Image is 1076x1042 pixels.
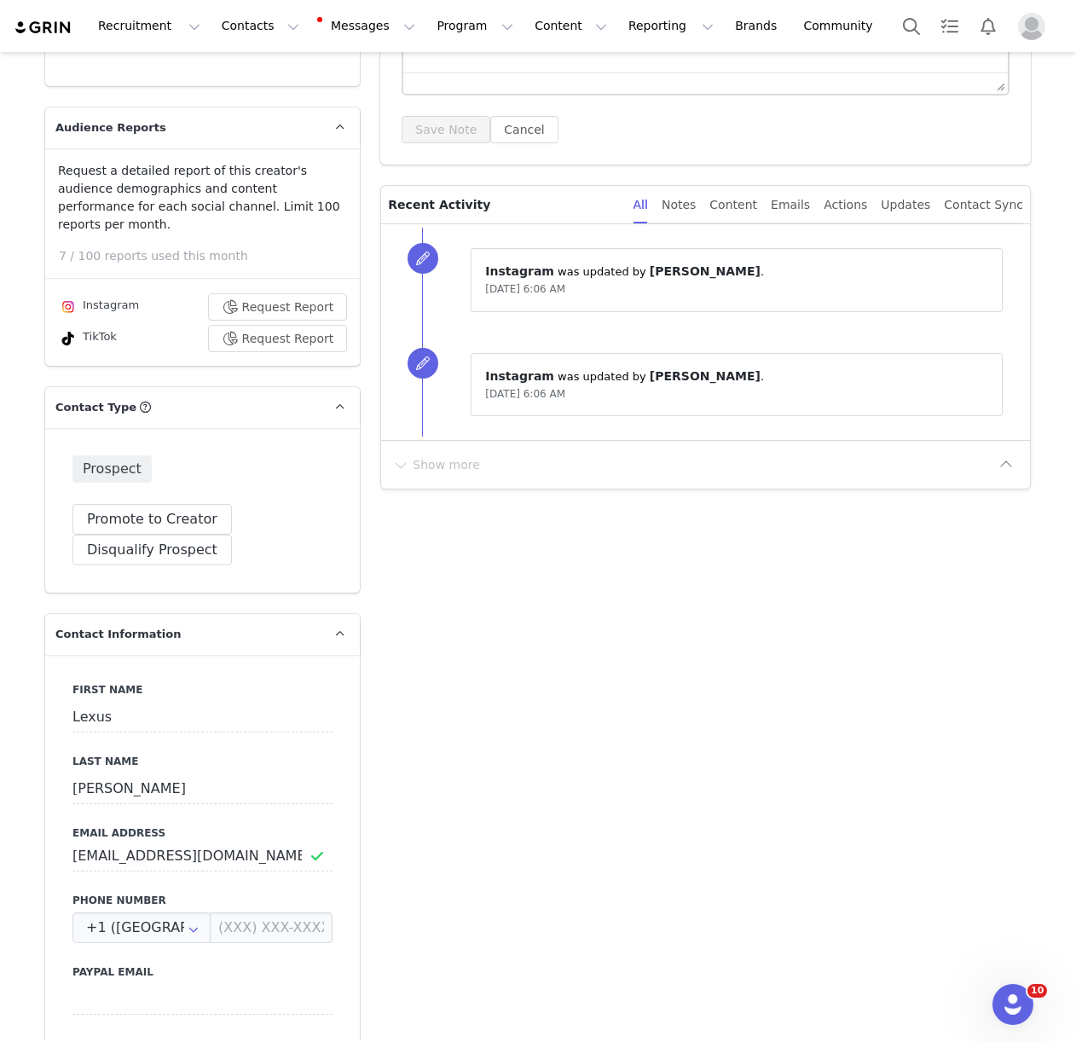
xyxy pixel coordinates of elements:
span: [PERSON_NAME] [650,369,761,383]
span: Contact Type [55,399,136,416]
button: Save Note [402,116,490,143]
label: Email Address [72,825,333,841]
button: Show more [391,451,481,478]
button: Recruitment [88,7,211,45]
span: [PERSON_NAME] [650,264,761,278]
button: Notifications [969,7,1007,45]
input: (XXX) XXX-XXXX [210,912,333,943]
button: Cancel [490,116,558,143]
div: Press the Up and Down arrow keys to resize the editor. [990,73,1008,94]
button: Search [893,7,930,45]
div: TikTok [58,328,117,349]
label: Paypal Email [72,964,333,980]
button: Request Report [208,293,348,321]
button: Disqualify Prospect [72,535,232,565]
span: Contact Information [55,626,181,643]
a: Tasks [931,7,969,45]
a: Community [794,7,891,45]
img: grin logo [14,20,73,36]
span: [DATE] 6:06 AM [485,283,565,295]
div: All [633,186,648,224]
div: Emails [771,186,810,224]
div: Contact Sync [944,186,1023,224]
div: Updates [881,186,930,224]
p: ⁨ ⁩ was updated by ⁨ ⁩. [485,368,988,385]
span: 10 [1027,984,1047,998]
button: Messages [310,7,425,45]
span: Instagram [485,264,554,278]
input: Email Address [72,841,333,871]
span: Audience Reports [55,119,166,136]
a: Brands [725,7,792,45]
p: Recent Activity [388,186,619,223]
button: Contacts [211,7,309,45]
p: ⁨ ⁩ was updated by ⁨ ⁩. [485,263,988,281]
input: Country [72,912,211,943]
div: Notes [662,186,696,224]
span: [DATE] 6:06 AM [485,388,565,400]
div: United States [72,912,211,943]
span: Instagram [485,369,554,383]
button: Reporting [618,7,724,45]
img: placeholder-profile.jpg [1018,13,1045,40]
div: Actions [824,186,867,224]
div: Content [709,186,757,224]
label: Phone Number [72,893,333,908]
p: 7 / 100 reports used this month [59,247,360,265]
iframe: Intercom live chat [992,984,1033,1025]
label: Last Name [72,754,333,769]
body: Rich Text Area. Press ALT-0 for help. [14,14,591,32]
img: instagram.svg [61,300,75,314]
p: Request a detailed report of this creator's audience demographics and content performance for eac... [58,162,347,234]
div: Instagram [58,297,139,317]
button: Profile [1008,13,1062,40]
button: Promote to Creator [72,504,232,535]
span: Prospect [72,455,152,483]
button: Program [426,7,524,45]
label: First Name [72,682,333,698]
button: Content [524,7,617,45]
button: Request Report [208,325,348,352]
